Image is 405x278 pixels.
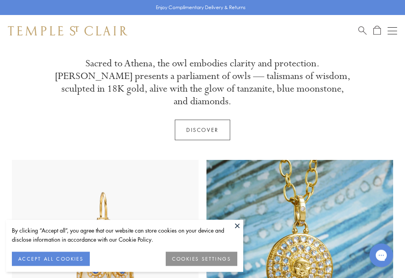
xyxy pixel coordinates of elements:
p: Enjoy Complimentary Delivery & Returns [156,4,246,11]
a: Open Shopping Bag [373,26,381,36]
div: By clicking “Accept all”, you agree that our website can store cookies on your device and disclos... [12,226,237,244]
a: Search [358,26,367,36]
button: ACCEPT ALL COOKIES [12,252,90,266]
iframe: Gorgias live chat messenger [365,241,397,270]
p: Sacred to Athena, the owl embodies clarity and protection. [PERSON_NAME] presents a parliament of... [54,58,351,108]
a: Discover [175,120,230,141]
img: Temple St. Clair [8,26,127,36]
button: Open navigation [388,26,397,36]
button: COOKIES SETTINGS [166,252,237,266]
